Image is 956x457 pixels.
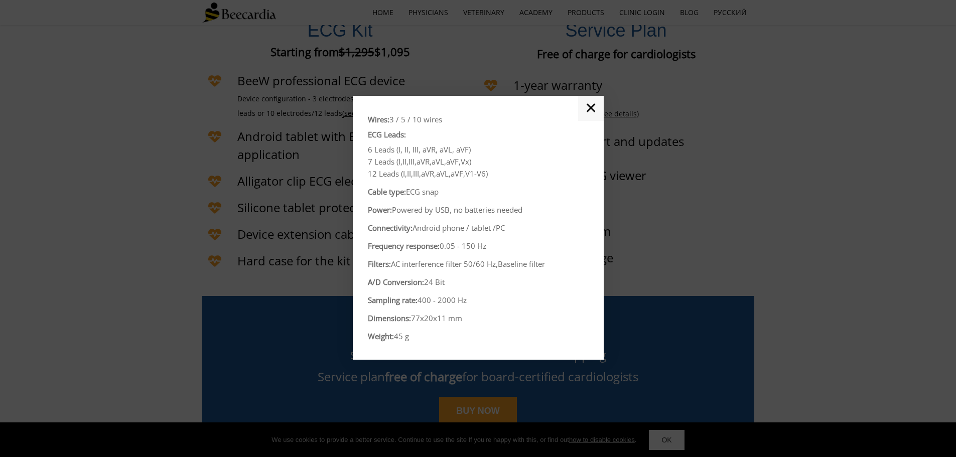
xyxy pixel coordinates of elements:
[368,295,418,305] span: Sampling rate:
[368,114,389,124] span: Wires:
[440,241,486,251] span: 0.05 - 150 Hz
[498,259,545,269] span: Baseline filter
[406,187,439,197] span: ECG snap
[458,205,522,215] span: o batteries needed
[368,259,391,269] span: Filters:
[418,295,467,305] span: 400 - 2000 Hz
[368,129,406,139] span: ECG Leads:
[368,223,413,233] span: Connectivity:
[411,313,462,323] span: 77x20x11 mm
[578,96,604,121] a: ✕
[368,157,471,167] span: 7 Leads (I,II,III,aVR,aVL,aVF,Vx)
[392,205,458,215] span: Powered by USB, n
[413,223,496,233] span: Android phone / tablet /
[394,331,409,341] span: 45 g
[368,187,406,197] span: Cable type:
[368,331,394,341] span: Weight:
[368,205,392,215] span: Power:
[368,144,471,155] span: 6 Leads (I, II, III, aVR, aVL, aVF)
[496,223,505,233] span: PC
[368,169,488,179] span: 12 Leads (I,II,III,aVR,aVL,aVF,V1-V6)
[368,277,424,287] span: A/D Conversion:
[368,241,440,251] span: Frequency response:
[368,313,411,323] span: Dimensions:
[391,259,498,269] span: AC interference filter 50/60 Hz,
[424,277,445,287] span: 24 Bit
[389,114,442,124] span: 3 / 5 / 10 wires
